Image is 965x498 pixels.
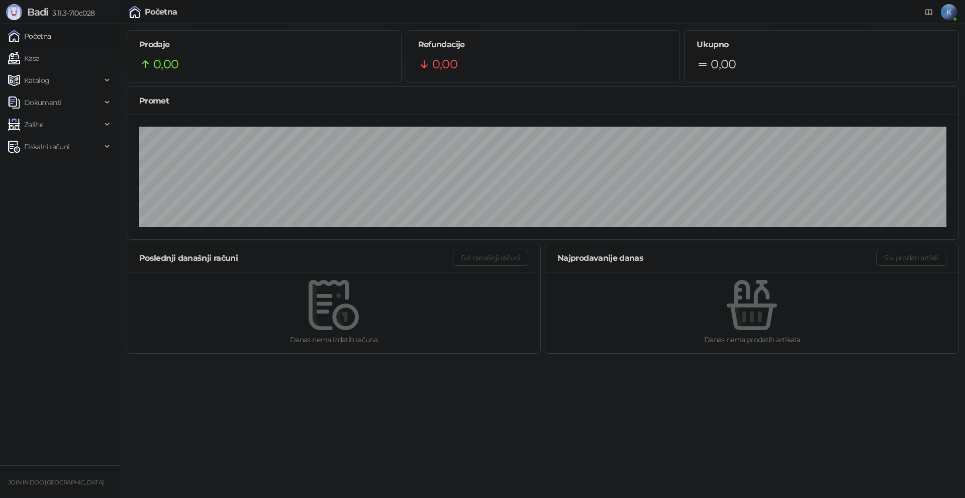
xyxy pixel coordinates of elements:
[27,6,48,18] span: Badi
[24,70,50,90] span: Katalog
[8,479,104,486] small: JOIN IN DOO [GEOGRAPHIC_DATA]
[941,4,957,20] span: K
[48,9,94,18] span: 3.11.3-710c028
[8,26,51,46] a: Početna
[453,250,528,266] button: Svi današnji računi
[6,4,22,20] img: Logo
[8,48,39,68] a: Kasa
[153,55,178,74] span: 0,00
[24,115,43,135] span: Zalihe
[139,94,946,107] div: Promet
[561,334,942,345] div: Danas nema prodatih artikala
[24,92,61,113] span: Dokumenti
[697,39,946,51] h5: Ukupno
[145,8,177,16] div: Početna
[557,252,876,264] div: Najprodavanije danas
[711,55,736,74] span: 0,00
[139,252,453,264] div: Poslednji današnji računi
[143,334,524,345] div: Danas nema izdatih računa
[921,4,937,20] a: Dokumentacija
[418,39,668,51] h5: Refundacije
[876,250,946,266] button: Svi prodati artikli
[139,39,389,51] h5: Prodaje
[24,137,69,157] span: Fiskalni računi
[432,55,457,74] span: 0,00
